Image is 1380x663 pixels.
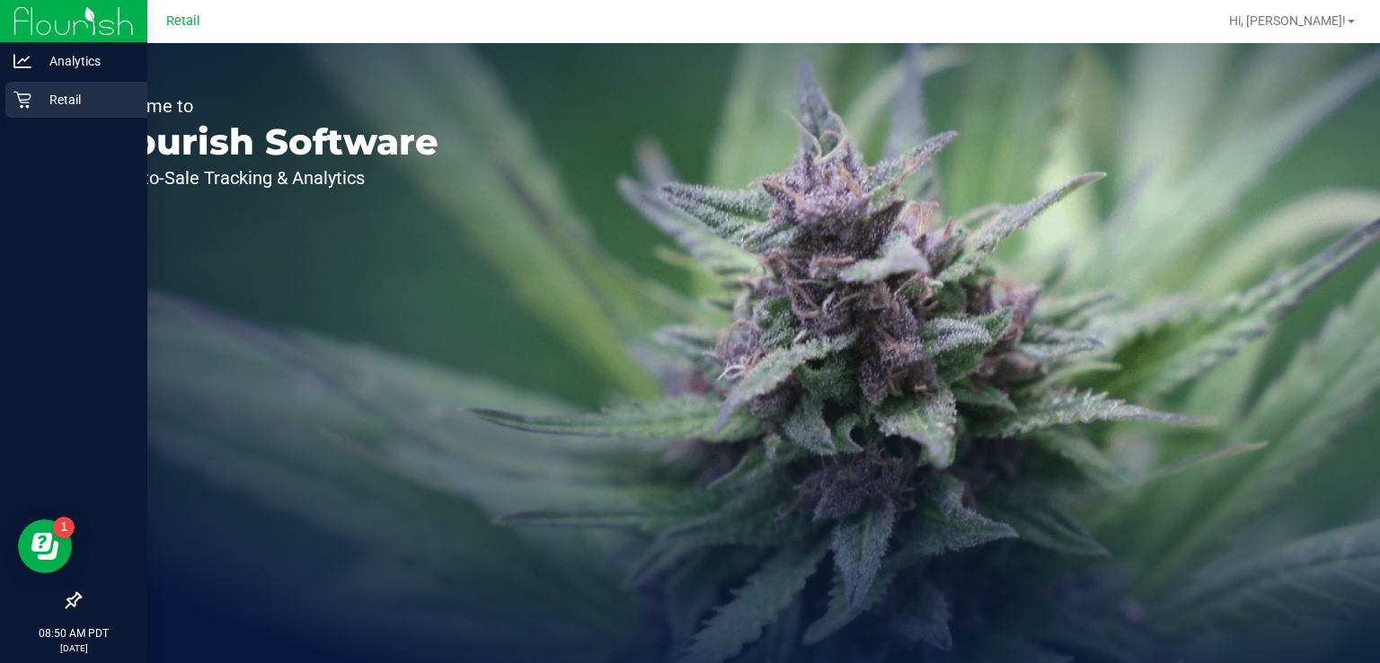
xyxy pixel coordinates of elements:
[97,169,438,187] p: Seed-to-Sale Tracking & Analytics
[53,517,75,538] iframe: Resource center unread badge
[8,641,139,655] p: [DATE]
[1229,13,1346,28] span: Hi, [PERSON_NAME]!
[31,89,139,110] p: Retail
[8,625,139,641] p: 08:50 AM PDT
[97,97,438,115] p: Welcome to
[13,91,31,109] inline-svg: Retail
[18,519,72,573] iframe: Resource center
[31,50,139,72] p: Analytics
[13,52,31,70] inline-svg: Analytics
[166,13,200,29] span: Retail
[97,124,438,160] p: Flourish Software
